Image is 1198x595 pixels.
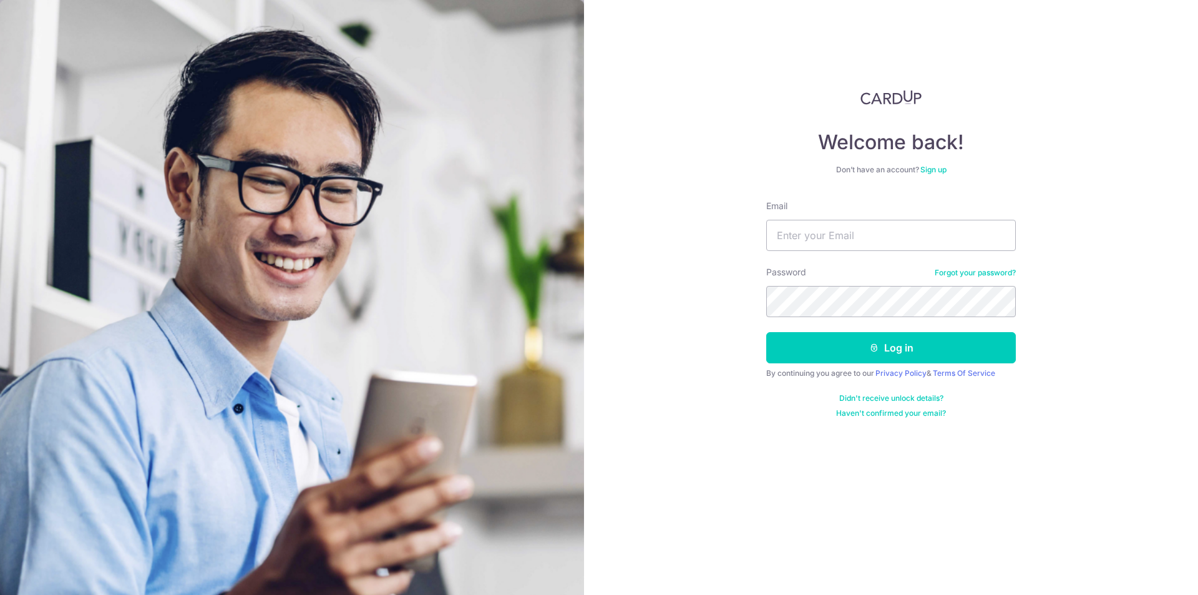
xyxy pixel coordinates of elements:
a: Forgot your password? [935,268,1016,278]
a: Terms Of Service [933,368,995,378]
a: Didn't receive unlock details? [839,393,943,403]
button: Log in [766,332,1016,363]
input: Enter your Email [766,220,1016,251]
img: CardUp Logo [860,90,922,105]
label: Email [766,200,787,212]
a: Privacy Policy [875,368,927,378]
a: Sign up [920,165,947,174]
div: By continuing you agree to our & [766,368,1016,378]
div: Don’t have an account? [766,165,1016,175]
h4: Welcome back! [766,130,1016,155]
a: Haven't confirmed your email? [836,408,946,418]
label: Password [766,266,806,278]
